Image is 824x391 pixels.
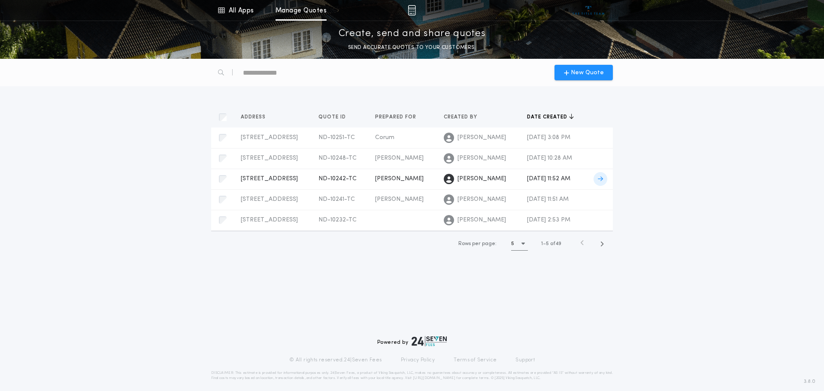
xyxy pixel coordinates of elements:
[527,155,572,161] span: [DATE] 10:28 AM
[241,217,298,223] span: [STREET_ADDRESS]
[241,155,298,161] span: [STREET_ADDRESS]
[339,27,486,41] p: Create, send and share quotes
[318,217,357,223] span: ND-10232-TC
[454,357,497,364] a: Terms of Service
[348,43,476,52] p: SEND ACCURATE QUOTES TO YOUR CUSTOMERS.
[413,376,455,380] a: [URL][DOMAIN_NAME]
[511,237,528,251] button: 5
[375,176,424,182] span: [PERSON_NAME]
[375,114,418,121] span: Prepared for
[318,155,357,161] span: ND-10248-TC
[527,113,574,121] button: Date created
[515,357,535,364] a: Support
[546,241,549,246] span: 5
[527,114,569,121] span: Date created
[318,113,352,121] button: Quote ID
[375,196,424,203] span: [PERSON_NAME]
[241,134,298,141] span: [STREET_ADDRESS]
[571,68,604,77] span: New Quote
[241,113,272,121] button: Address
[318,114,348,121] span: Quote ID
[527,134,570,141] span: [DATE] 3:08 PM
[375,155,424,161] span: [PERSON_NAME]
[804,378,815,385] span: 3.8.0
[457,216,506,224] span: [PERSON_NAME]
[527,176,570,182] span: [DATE] 11:52 AM
[241,176,298,182] span: [STREET_ADDRESS]
[318,196,355,203] span: ND-10241-TC
[318,176,357,182] span: ND-10242-TC
[377,336,447,346] div: Powered by
[241,196,298,203] span: [STREET_ADDRESS]
[375,134,394,141] span: Corum
[511,239,514,248] h1: 5
[573,6,605,15] img: vs-icon
[444,114,479,121] span: Created by
[458,241,497,246] span: Rows per page:
[408,5,416,15] img: img
[457,133,506,142] span: [PERSON_NAME]
[527,217,570,223] span: [DATE] 2:53 PM
[211,370,613,381] p: DISCLAIMER: This estimate is provided for informational purposes only. 24|Seven Fees, a product o...
[457,175,506,183] span: [PERSON_NAME]
[541,241,543,246] span: 1
[412,336,447,346] img: logo
[554,65,613,80] button: New Quote
[550,240,561,248] span: of 49
[241,114,267,121] span: Address
[457,154,506,163] span: [PERSON_NAME]
[318,134,355,141] span: ND-10251-TC
[527,196,569,203] span: [DATE] 11:51 AM
[289,357,382,364] p: © All rights reserved. 24|Seven Fees
[401,357,435,364] a: Privacy Policy
[444,113,484,121] button: Created by
[457,195,506,204] span: [PERSON_NAME]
